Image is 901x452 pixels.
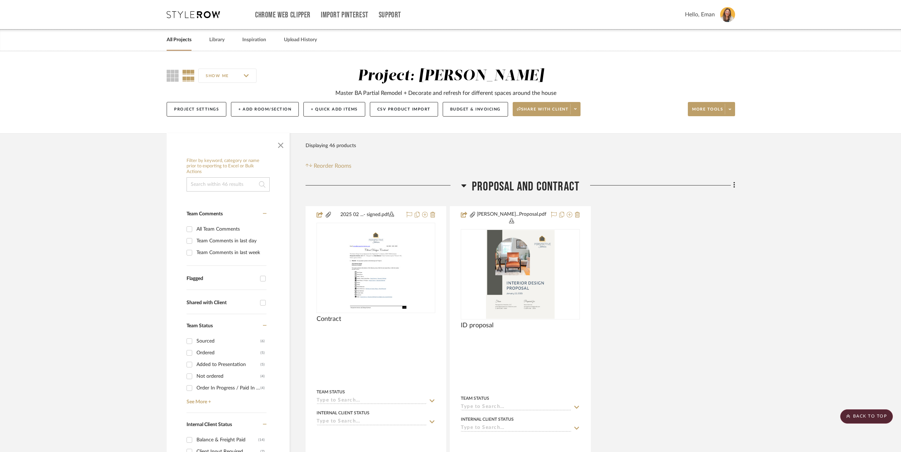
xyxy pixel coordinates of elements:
[196,382,260,394] div: Order In Progress / Paid In Full w/ Freight, No Balance due
[242,35,266,45] a: Inspiration
[317,410,369,416] div: Internal Client Status
[196,235,265,247] div: Team Comments in last day
[196,247,265,258] div: Team Comments in last week
[332,211,402,219] button: 2025 02 ...- signed.pdf
[321,12,368,18] a: Import Pinterest
[342,224,410,312] img: Contract
[461,230,579,319] div: 0
[255,12,311,18] a: Chrome Web Clipper
[260,347,265,359] div: (5)
[209,35,225,45] a: Library
[258,434,265,446] div: (14)
[260,335,265,347] div: (6)
[685,10,715,19] span: Hello, Eman
[187,158,270,175] h6: Filter by keyword, category or name prior to exporting to Excel or Bulk Actions
[196,347,260,359] div: Ordered
[187,177,270,192] input: Search within 46 results
[196,335,260,347] div: Sourced
[443,102,508,117] button: Budget & Invoicing
[260,382,265,394] div: (4)
[379,12,401,18] a: Support
[196,359,260,370] div: Added to Presentation
[284,35,317,45] a: Upload History
[260,359,265,370] div: (5)
[187,422,232,427] span: Internal Client Status
[167,35,191,45] a: All Projects
[274,137,288,151] button: Close
[692,107,723,117] span: More tools
[317,419,427,425] input: Type to Search…
[167,102,226,117] button: Project Settings
[317,315,341,323] span: Contract
[187,300,257,306] div: Shared with Client
[461,322,493,329] span: ID proposal
[370,102,438,117] button: CSV Product Import
[306,162,351,170] button: Reorder Rooms
[476,211,546,226] button: [PERSON_NAME]...Proposal.pdf
[461,395,489,402] div: Team Status
[688,102,735,116] button: More tools
[840,409,893,424] scroll-to-top-button: BACK TO TOP
[486,230,555,319] img: ID proposal
[260,371,265,382] div: (4)
[185,394,266,405] a: See More +
[196,371,260,382] div: Not ordered
[314,162,351,170] span: Reorder Rooms
[513,102,581,116] button: Share with client
[720,7,735,22] img: avatar
[187,323,213,328] span: Team Status
[196,224,265,235] div: All Team Comments
[472,179,579,194] span: Proposal and Contract
[461,416,514,423] div: Internal Client Status
[187,276,257,282] div: Flagged
[335,89,556,97] div: Master BA Partial Remodel + Decorate and refresh for different spaces around the house
[306,139,356,153] div: Displaying 46 products
[517,107,569,117] span: Share with client
[358,69,544,84] div: Project: [PERSON_NAME]
[303,102,365,117] button: + Quick Add Items
[231,102,299,117] button: + Add Room/Section
[196,434,258,446] div: Balance & Freight Paid
[461,425,571,432] input: Type to Search…
[317,398,427,404] input: Type to Search…
[187,211,223,216] span: Team Comments
[317,389,345,395] div: Team Status
[461,404,571,411] input: Type to Search…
